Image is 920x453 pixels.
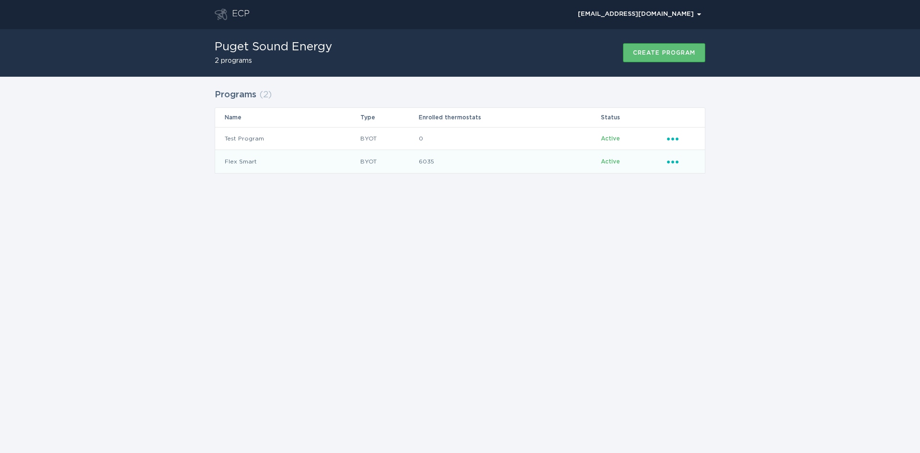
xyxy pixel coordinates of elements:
div: Popover menu [667,156,695,167]
td: BYOT [360,150,418,173]
div: Popover menu [574,7,705,22]
div: [EMAIL_ADDRESS][DOMAIN_NAME] [578,12,701,17]
th: Type [360,108,418,127]
h1: Puget Sound Energy [215,41,332,53]
tr: 5f1247f2c0434ff9aaaf0393365fb9fe [215,150,705,173]
tr: 99594c4f6ff24edb8ece91689c11225c [215,127,705,150]
tr: Table Headers [215,108,705,127]
th: Name [215,108,360,127]
button: Go to dashboard [215,9,227,20]
h2: Programs [215,86,256,104]
button: Open user account details [574,7,705,22]
div: ECP [232,9,250,20]
td: Flex Smart [215,150,360,173]
th: Enrolled thermostats [418,108,601,127]
span: Active [601,136,620,141]
td: BYOT [360,127,418,150]
td: 6035 [418,150,601,173]
div: Popover menu [667,133,695,144]
span: ( 2 ) [259,91,272,99]
td: Test Program [215,127,360,150]
td: 0 [418,127,601,150]
button: Create program [623,43,705,62]
div: Create program [633,50,695,56]
th: Status [600,108,667,127]
span: Active [601,159,620,164]
h2: 2 programs [215,58,332,64]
